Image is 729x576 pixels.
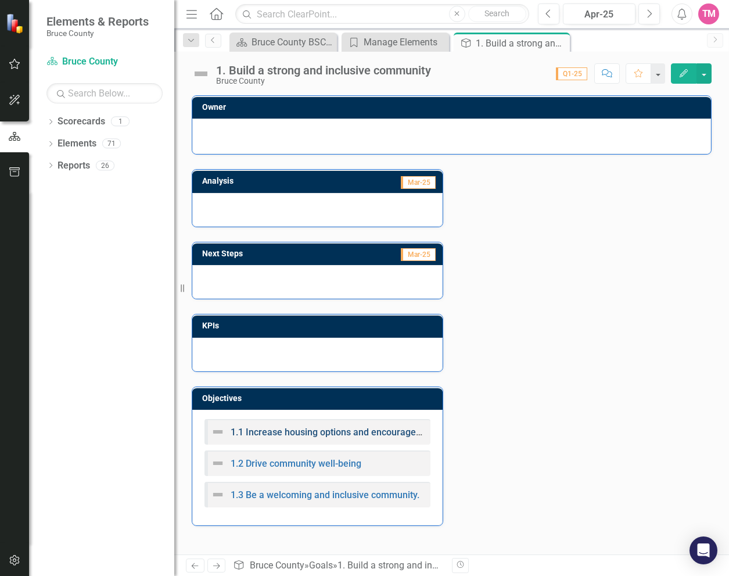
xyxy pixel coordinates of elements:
[468,6,526,22] button: Search
[102,139,121,149] div: 71
[231,458,361,469] a: 1.2 Drive community well-being
[96,160,114,170] div: 26
[216,77,431,85] div: Bruce County
[344,35,446,49] a: Manage Elements
[211,425,225,439] img: Not Defined
[46,55,163,69] a: Bruce County
[252,35,334,49] div: Bruce County BSC Welcome Page
[202,321,437,330] h3: KPIs
[202,177,311,185] h3: Analysis
[476,36,567,51] div: 1. Build a strong and inclusive community
[563,3,636,24] button: Apr-25
[202,249,326,258] h3: Next Steps
[216,64,431,77] div: 1. Build a strong and inclusive community
[58,137,96,151] a: Elements
[556,67,587,80] span: Q1-25
[484,9,509,18] span: Search
[211,488,225,502] img: Not Defined
[202,103,705,112] h3: Owner
[232,35,334,49] a: Bruce County BSC Welcome Page
[46,28,149,38] small: Bruce County
[698,3,719,24] button: TM
[231,427,504,438] a: 1.1 Increase housing options and encourage innovative solutions.
[690,536,717,564] div: Open Intercom Messenger
[202,394,437,403] h3: Objectives
[46,83,163,103] input: Search Below...
[233,559,443,573] div: » »
[211,456,225,470] img: Not Defined
[46,15,149,28] span: Elements & Reports
[111,117,130,127] div: 1
[6,13,26,34] img: ClearPoint Strategy
[231,489,419,500] a: 1.3 Be a welcoming and inclusive community.
[337,560,509,571] div: 1. Build a strong and inclusive community
[567,8,632,22] div: Apr-25
[401,248,436,261] span: Mar-25
[192,65,210,83] img: Not Defined
[364,35,446,49] div: Manage Elements
[250,560,304,571] a: Bruce County
[309,560,333,571] a: Goals
[58,115,105,128] a: Scorecards
[58,159,90,173] a: Reports
[235,4,529,24] input: Search ClearPoint...
[401,176,436,189] span: Mar-25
